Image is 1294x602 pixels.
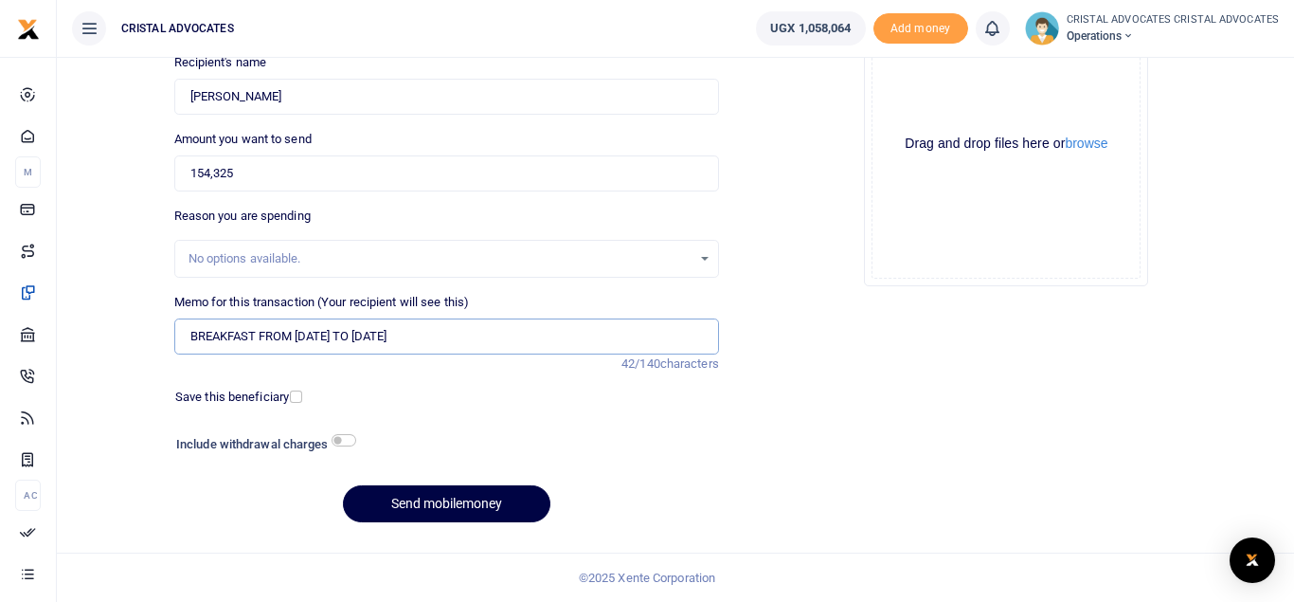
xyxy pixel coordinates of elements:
label: Memo for this transaction (Your recipient will see this) [174,293,470,312]
small: CRISTAL ADVOCATES CRISTAL ADVOCATES [1067,12,1280,28]
span: Add money [873,13,968,45]
button: Send mobilemoney [343,485,550,522]
img: logo-small [17,18,40,41]
input: UGX [174,155,719,192]
a: profile-user CRISTAL ADVOCATES CRISTAL ADVOCATES Operations [1025,11,1280,46]
a: logo-small logo-large logo-large [17,21,40,35]
button: browse [1065,137,1107,150]
a: Add money [873,20,968,34]
div: No options available. [189,249,692,268]
span: CRISTAL ADVOCATES [114,20,242,37]
li: Wallet ballance [748,11,872,46]
span: UGX 1,058,064 [770,19,851,38]
label: Amount you want to send [174,130,312,149]
h6: Include withdrawal charges [176,437,347,452]
div: Drag and drop files here or [872,135,1140,153]
li: Toup your wallet [873,13,968,45]
label: Save this beneficiary [175,388,289,407]
img: profile-user [1025,11,1059,46]
label: Recipient's name [174,53,267,72]
li: M [15,156,41,188]
div: Open Intercom Messenger [1230,538,1275,583]
li: Ac [15,480,41,511]
a: UGX 1,058,064 [756,11,865,46]
span: 42/140 [621,356,660,371]
input: Enter extra information [174,319,719,355]
input: Loading name... [174,79,719,115]
span: characters [660,356,719,371]
div: File Uploader [864,2,1148,286]
span: Operations [1067,27,1280,45]
label: Reason you are spending [174,207,311,226]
